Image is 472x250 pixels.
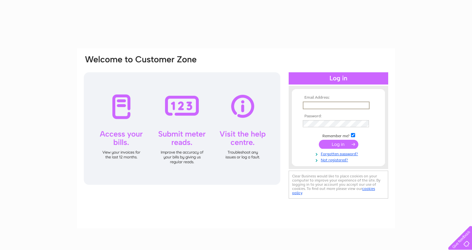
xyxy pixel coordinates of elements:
[303,156,376,163] a: Not registered?
[319,140,358,149] input: Submit
[301,114,376,119] th: Password:
[292,186,375,195] a: cookies policy
[303,150,376,156] a: Forgotten password?
[301,95,376,100] th: Email Address:
[301,132,376,138] td: Remember me?
[289,171,388,199] div: Clear Business would like to place cookies on your computer to improve your experience of the sit...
